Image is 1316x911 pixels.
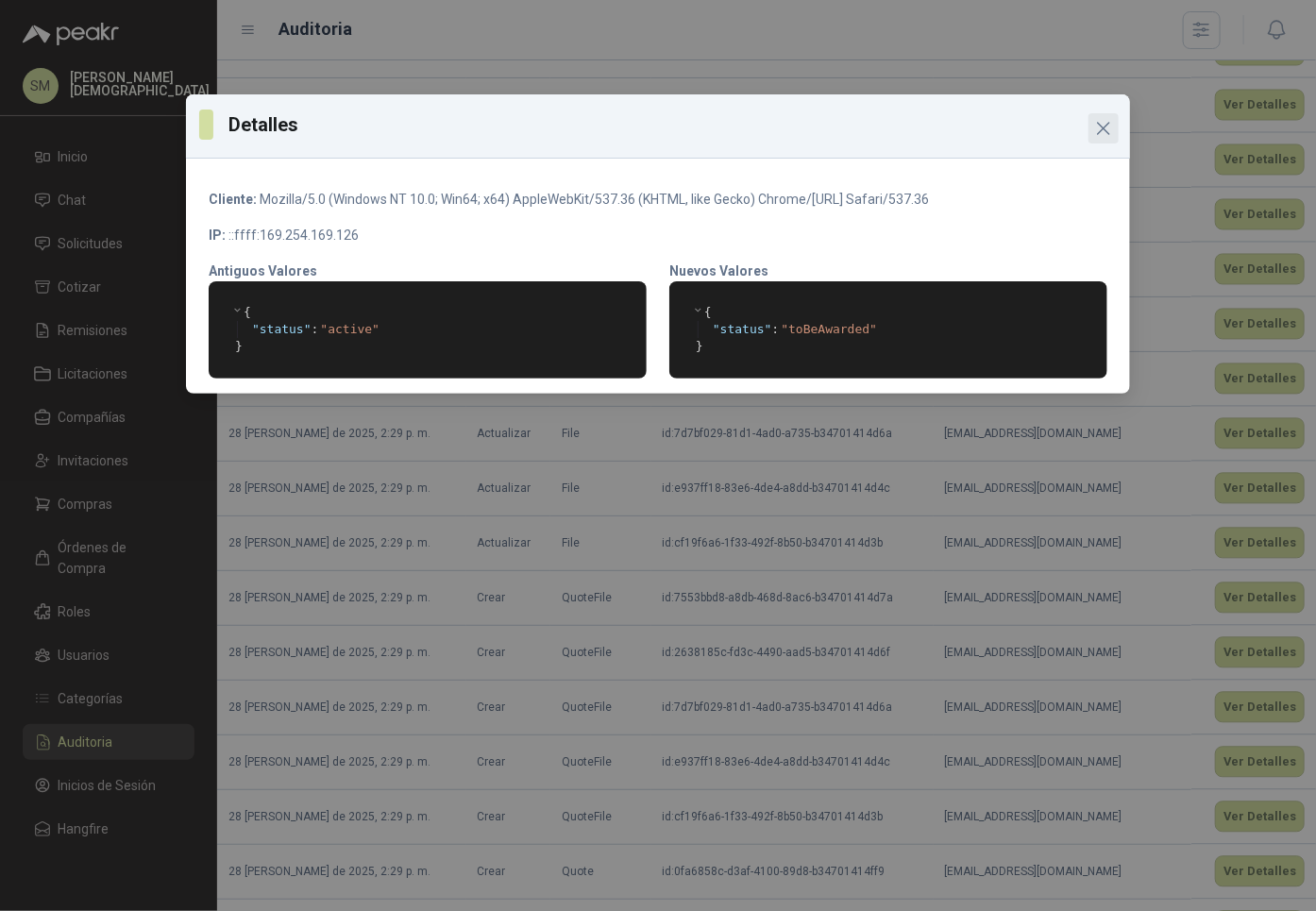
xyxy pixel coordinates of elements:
[312,322,319,336] span: :
[235,339,243,353] span: }
[772,322,780,336] span: :
[260,322,304,336] span: status
[696,339,703,353] span: }
[669,263,768,278] b: Nuevos Valores
[720,322,765,336] span: status
[209,263,317,278] b: Antiguos Valores
[328,322,372,336] span: active
[304,322,312,336] span: "
[244,304,251,321] span: {
[788,322,869,336] span: toBeAwarded
[704,304,712,321] span: {
[252,322,260,336] span: "
[765,322,772,336] span: "
[320,322,328,336] span: "
[209,189,1107,210] p: Mozilla/5.0 (Windows NT 10.0; Win64; x64) AppleWebKit/537.36 (KHTML, like Gecko) Chrome/[URL] Saf...
[209,192,257,207] b: Cliente:
[781,322,788,336] span: "
[372,322,380,336] span: "
[209,225,1107,245] p: ::ffff:169.254.169.126
[209,228,226,243] b: IP:
[228,110,1117,139] h3: Detalles
[1088,113,1119,143] button: Close
[869,322,877,336] span: "
[713,322,720,336] span: "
